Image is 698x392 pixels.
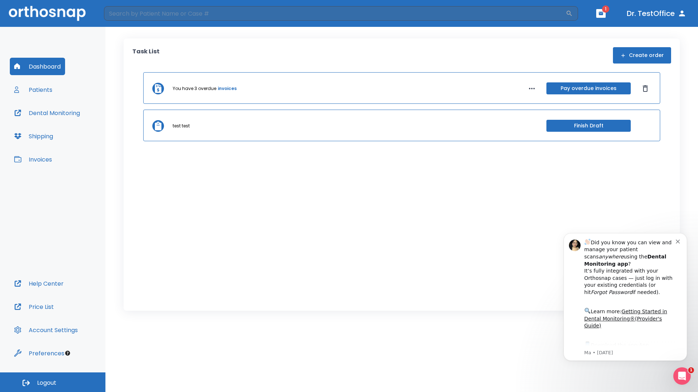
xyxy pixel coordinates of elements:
[10,104,84,122] button: Dental Monitoring
[639,83,651,94] button: Dismiss
[10,298,58,315] button: Price List
[10,344,69,362] button: Preferences
[10,321,82,339] button: Account Settings
[9,6,86,21] img: Orthosnap
[123,16,129,21] button: Dismiss notification
[10,275,68,292] button: Help Center
[10,151,56,168] button: Invoices
[602,5,609,13] span: 1
[37,379,56,387] span: Logout
[64,350,71,356] div: Tooltip anchor
[10,58,65,75] button: Dashboard
[218,85,237,92] a: invoices
[624,7,689,20] button: Dr. TestOffice
[546,120,631,132] button: Finish Draft
[10,127,57,145] button: Shipping
[546,82,631,94] button: Pay overdue invoices
[32,127,123,134] p: Message from Ma, sent 4w ago
[613,47,671,64] button: Create order
[173,85,216,92] p: You have 3 overdue
[132,47,160,64] p: Task List
[673,367,691,385] iframe: Intercom live chat
[553,222,698,372] iframe: Intercom notifications message
[173,123,190,129] p: test test
[104,6,566,21] input: Search by Patient Name or Case #
[32,120,96,133] a: App Store
[688,367,694,373] span: 1
[32,118,123,155] div: Download the app: | ​ Let us know if you need help getting started!
[10,81,57,98] button: Patients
